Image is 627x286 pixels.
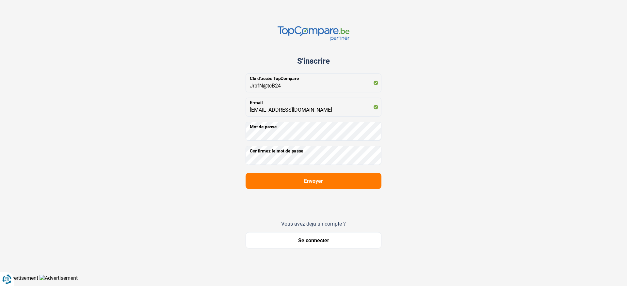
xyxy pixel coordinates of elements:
img: Advertisement [40,275,78,281]
button: Se connecter [246,232,381,248]
div: S'inscrire [246,56,381,66]
div: Vous avez déjà un compte ? [246,221,381,227]
span: Envoyer [304,178,323,184]
button: Envoyer [246,173,381,189]
img: TopCompare.be [278,26,349,41]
